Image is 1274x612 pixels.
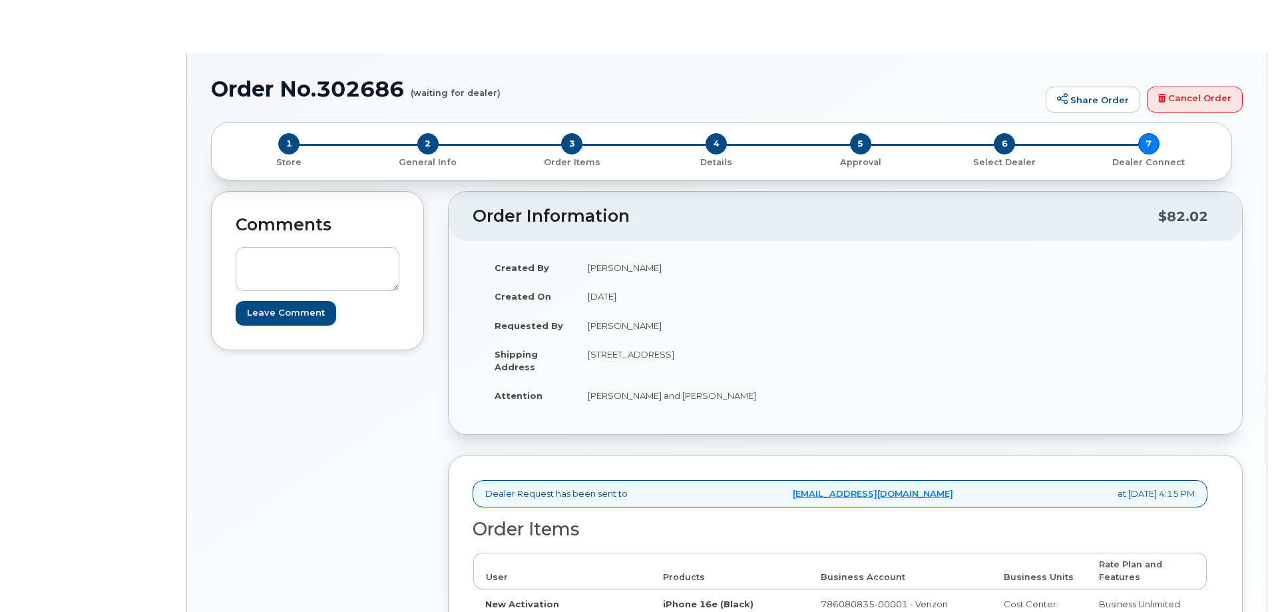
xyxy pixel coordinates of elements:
h2: Comments [236,216,399,234]
span: 5 [850,133,871,154]
span: 1 [278,133,300,154]
strong: New Activation [485,599,559,609]
small: (waiting for dealer) [411,77,501,98]
th: Business Account [809,553,992,589]
strong: iPhone 16e (Black) [663,599,753,609]
th: Products [651,553,809,589]
td: [PERSON_NAME] [576,253,835,282]
td: [PERSON_NAME] and [PERSON_NAME] [576,381,835,410]
th: User [473,553,651,589]
p: Store [228,156,351,168]
th: Business Units [992,553,1087,589]
strong: Shipping Address [495,349,538,372]
p: Details [650,156,783,168]
a: 5 Approval [788,154,933,168]
strong: Created On [495,291,551,302]
h2: Order Items [473,519,1207,539]
th: Rate Plan and Features [1087,553,1207,589]
td: [DATE] [576,282,835,311]
a: Share Order [1046,87,1140,113]
td: [PERSON_NAME] [576,311,835,340]
p: General Info [361,156,495,168]
h1: Order No.302686 [211,77,1039,101]
span: 6 [994,133,1015,154]
a: 3 Order Items [500,154,644,168]
input: Leave Comment [236,301,336,326]
div: $82.02 [1158,204,1208,229]
p: Select Dealer [938,156,1072,168]
a: 4 Details [644,154,789,168]
strong: Attention [495,390,542,401]
p: Approval [793,156,927,168]
a: 1 Store [222,154,356,168]
span: 2 [417,133,439,154]
strong: Created By [495,262,549,273]
td: [STREET_ADDRESS] [576,340,835,381]
a: 2 General Info [356,154,501,168]
a: [EMAIL_ADDRESS][DOMAIN_NAME] [793,487,953,500]
a: 6 Select Dealer [933,154,1077,168]
strong: Requested By [495,320,563,331]
h2: Order Information [473,207,1158,226]
span: 3 [561,133,582,154]
div: Dealer Request has been sent to at [DATE] 4:15 PM [473,480,1207,507]
p: Order Items [505,156,639,168]
a: Cancel Order [1147,87,1243,113]
span: 4 [706,133,727,154]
